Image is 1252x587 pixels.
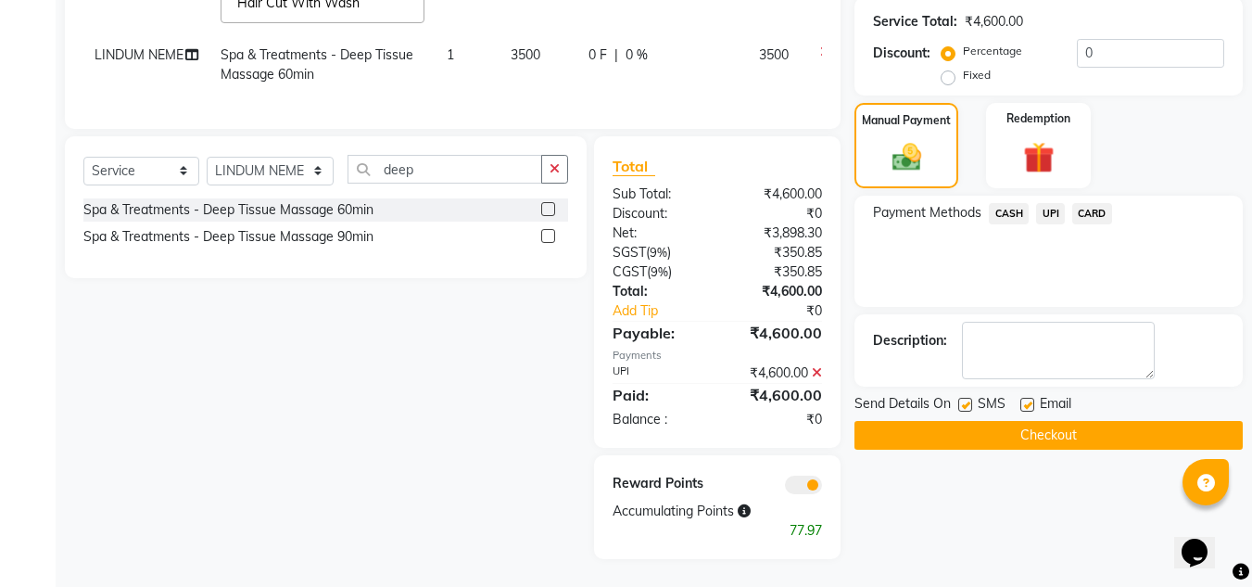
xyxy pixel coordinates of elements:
iframe: chat widget [1174,513,1233,568]
div: ₹4,600.00 [717,322,836,344]
div: ₹350.85 [717,262,836,282]
span: SMS [978,394,1005,417]
div: Discount: [873,44,930,63]
div: Accumulating Points [599,502,777,521]
input: Search or Scan [348,155,542,184]
div: Payable: [599,322,717,344]
span: Send Details On [854,394,951,417]
label: Manual Payment [862,112,951,129]
div: Description: [873,331,947,351]
span: UPI [1036,203,1065,224]
span: CGST [613,263,647,280]
div: ₹4,600.00 [717,364,836,383]
label: Percentage [963,43,1022,59]
span: Total [613,157,655,176]
span: LINDUM NEME [95,46,183,63]
div: ₹0 [717,410,836,429]
div: ( ) [599,262,717,282]
a: Add Tip [599,301,737,321]
img: _gift.svg [1014,138,1064,176]
div: ₹0 [738,301,837,321]
div: Total: [599,282,717,301]
div: 77.97 [599,521,836,541]
span: SGST [613,244,646,261]
span: | [614,45,618,65]
button: Checkout [854,421,1243,450]
div: Service Total: [873,12,957,32]
div: Spa & Treatments - Deep Tissue Massage 60min [83,200,373,220]
span: 0 % [626,45,648,65]
span: 0 F [588,45,607,65]
span: CARD [1072,203,1112,224]
div: Discount: [599,204,717,223]
span: 1 [447,46,454,63]
div: ( ) [599,243,717,262]
div: Reward Points [599,474,717,494]
span: Payment Methods [873,203,981,223]
div: Spa & Treatments - Deep Tissue Massage 90min [83,227,373,247]
div: UPI [599,364,717,383]
div: ₹350.85 [717,243,836,262]
div: ₹4,600.00 [965,12,1023,32]
div: ₹4,600.00 [717,384,836,406]
span: 9% [650,245,667,260]
div: Net: [599,223,717,243]
div: Sub Total: [599,185,717,204]
div: Balance : [599,410,717,429]
div: Payments [613,348,822,364]
img: _cash.svg [883,140,930,173]
label: Fixed [963,67,991,83]
span: Email [1040,394,1071,417]
div: ₹4,600.00 [717,282,836,301]
span: 3500 [511,46,540,63]
span: CASH [989,203,1029,224]
div: ₹0 [717,204,836,223]
span: 3500 [759,46,789,63]
label: Redemption [1006,110,1070,127]
span: 9% [651,264,668,279]
div: ₹4,600.00 [717,185,836,204]
span: Spa & Treatments - Deep Tissue Massage 60min [221,46,413,83]
div: Paid: [599,384,717,406]
div: ₹3,898.30 [717,223,836,243]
